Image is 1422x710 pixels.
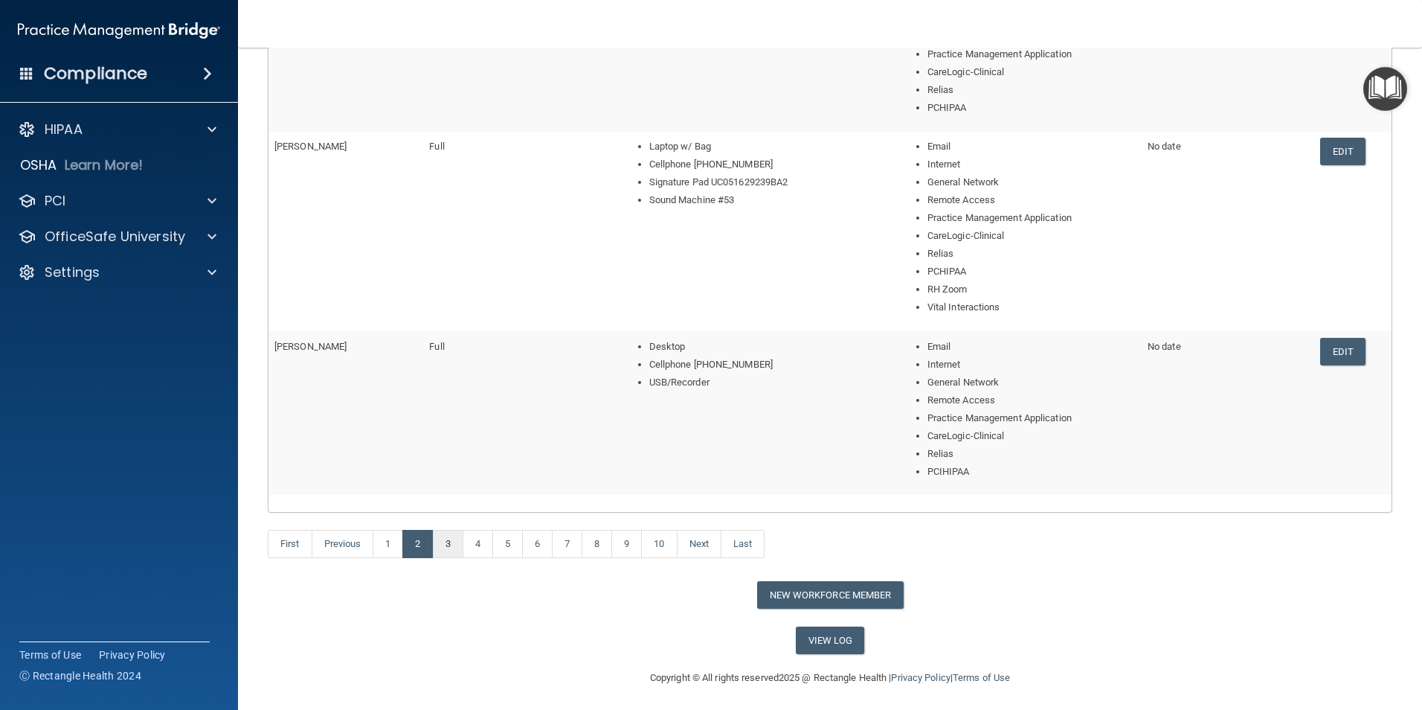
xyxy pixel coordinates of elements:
[45,263,100,281] p: Settings
[927,138,1136,156] li: Email
[721,530,765,558] a: Last
[927,81,1136,99] li: Relias
[463,530,493,558] a: 4
[927,281,1136,298] li: RH Zoom
[312,530,374,558] a: Previous
[927,45,1136,63] li: Practice Management Application
[927,338,1136,356] li: Email
[268,530,312,558] a: First
[429,341,444,352] span: Full
[18,16,220,45] img: PMB logo
[1320,338,1365,365] a: Edit
[927,263,1136,281] li: PCHIPAA
[19,668,141,683] span: Ⓒ Rectangle Health 2024
[18,192,216,210] a: PCI
[559,654,1101,702] div: Copyright © All rights reserved 2025 @ Rectangle Health | |
[433,530,463,558] a: 3
[641,530,677,558] a: 10
[1148,341,1181,352] span: No date
[927,245,1136,263] li: Relias
[649,173,886,191] li: Signature Pad UC051629239BA2
[677,530,721,558] a: Next
[927,63,1136,81] li: CareLogic-Clinical
[891,672,950,683] a: Privacy Policy
[927,463,1136,481] li: PCIHIPAA
[274,141,347,152] span: [PERSON_NAME]
[649,138,886,156] li: Laptop w/ Bag
[20,156,57,174] p: OSHA
[373,530,403,558] a: 1
[18,228,216,246] a: OfficeSafe University
[1363,67,1407,111] button: Open Resource Center
[757,581,904,609] button: New Workforce Member
[1320,138,1365,165] a: Edit
[927,209,1136,227] li: Practice Management Application
[274,341,347,352] span: [PERSON_NAME]
[927,427,1136,445] li: CareLogic-Clinical
[649,356,886,374] li: Cellphone [PHONE_NUMBER]
[552,530,582,558] a: 7
[927,191,1136,209] li: Remote Access
[927,445,1136,463] li: Relias
[611,530,642,558] a: 9
[927,409,1136,427] li: Practice Management Application
[927,99,1136,117] li: PCHIPAA
[927,298,1136,316] li: Vital Interactions
[44,63,147,84] h4: Compliance
[796,627,865,654] a: View Log
[582,530,612,558] a: 8
[927,173,1136,191] li: General Network
[927,374,1136,391] li: General Network
[18,263,216,281] a: Settings
[18,121,216,138] a: HIPAA
[45,192,65,210] p: PCI
[927,156,1136,173] li: Internet
[45,121,83,138] p: HIPAA
[927,391,1136,409] li: Remote Access
[45,228,185,246] p: OfficeSafe University
[1148,141,1181,152] span: No date
[649,191,886,209] li: Sound Machine #53
[953,672,1010,683] a: Terms of Use
[429,141,444,152] span: Full
[927,227,1136,245] li: CareLogic-Clinical
[65,156,144,174] p: Learn More!
[927,356,1136,374] li: Internet
[649,374,886,391] li: USB/Recorder
[492,530,523,558] a: 5
[19,647,81,662] a: Terms of Use
[649,156,886,173] li: Cellphone [PHONE_NUMBER]
[649,338,886,356] li: Desktop
[402,530,433,558] a: 2
[99,647,166,662] a: Privacy Policy
[522,530,553,558] a: 6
